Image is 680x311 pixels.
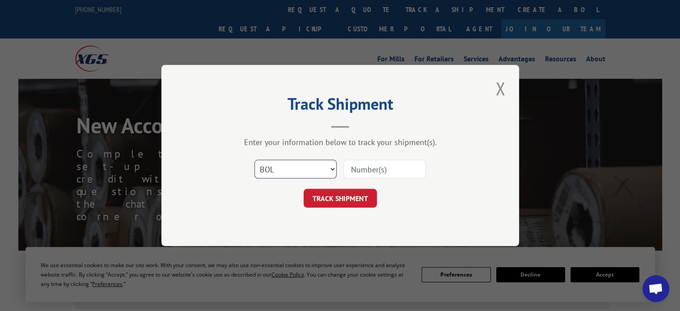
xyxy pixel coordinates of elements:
[268,181,375,188] span: Who do you report to within your company?
[268,107,279,115] span: DBA
[268,144,334,152] span: Primary Contact Last Name
[493,76,508,101] button: Close modal
[304,189,377,208] button: TRACK SHIPMENT
[206,137,474,147] div: Enter your information below to track your shipment(s).
[642,275,669,302] a: Open chat
[343,160,426,179] input: Number(s)
[268,217,321,225] span: Primary Contact Email
[206,98,474,115] h2: Track Shipment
